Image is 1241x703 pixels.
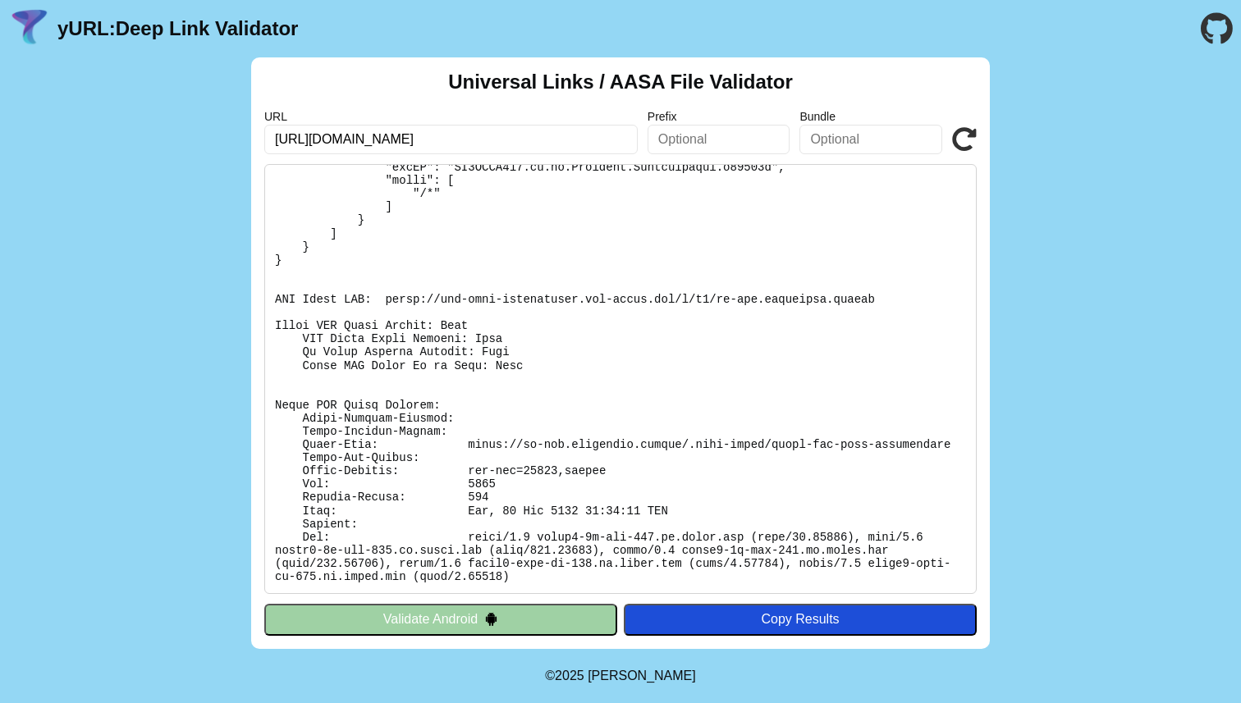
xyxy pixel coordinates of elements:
[588,669,696,682] a: Michael Ibragimchayev's Personal Site
[264,125,638,154] input: Required
[632,612,969,627] div: Copy Results
[264,604,617,635] button: Validate Android
[448,71,793,94] h2: Universal Links / AASA File Validator
[799,110,942,123] label: Bundle
[264,110,638,123] label: URL
[624,604,977,635] button: Copy Results
[799,125,942,154] input: Optional
[484,612,498,626] img: droidIcon.svg
[555,669,584,682] span: 2025
[545,649,695,703] footer: ©
[57,17,298,40] a: yURL:Deep Link Validator
[648,110,790,123] label: Prefix
[648,125,790,154] input: Optional
[8,7,51,50] img: yURL Logo
[264,164,977,594] pre: Lorem ipsu do: sitam://co-adi.elitseddo.eiusmo/.temp-incid/utlab-etd-magn-aliquaenima Mi Veniamqu...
